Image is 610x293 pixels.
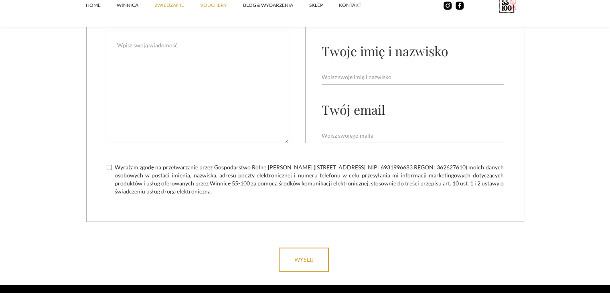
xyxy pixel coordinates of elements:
[279,248,329,272] input: wyślij
[115,163,504,195] span: Wyrażam zgodę na przetwarzanie przez Gospodarstwo Rolne [PERSON_NAME] ([STREET_ADDRESS], NIP: 693...
[322,69,504,85] input: Wpisz swoje imię i nazwisko
[322,101,385,118] div: Twój email
[322,128,504,143] input: Wpisz swojego maila
[107,165,112,170] input: Wyrażam zgodę na przetwarzanie przez Gospodarstwo Rolne [PERSON_NAME] ([STREET_ADDRESS], NIP: 693...
[322,42,448,59] div: Twoje imię i nazwisko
